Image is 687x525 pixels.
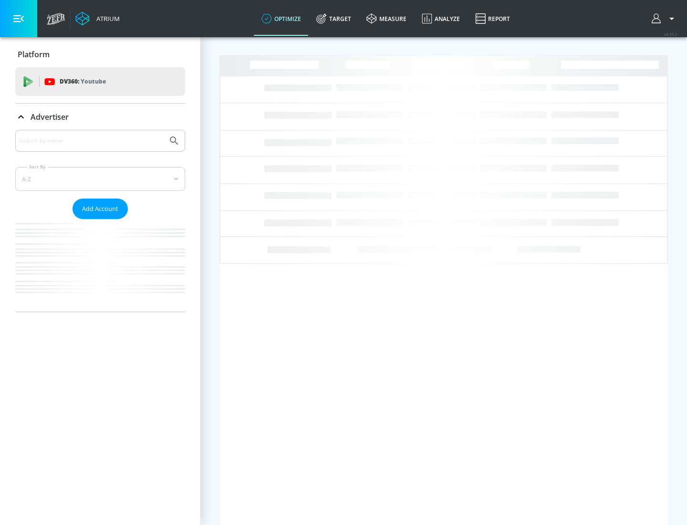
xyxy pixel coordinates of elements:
div: Advertiser [15,104,185,130]
a: measure [359,1,414,36]
a: Atrium [75,11,120,26]
a: optimize [254,1,309,36]
div: A-Z [15,167,185,191]
p: Youtube [81,76,106,86]
a: Report [468,1,518,36]
input: Search by name [19,135,164,147]
label: Sort By [27,164,48,170]
nav: list of Advertiser [15,219,185,312]
p: Advertiser [31,112,69,122]
div: Atrium [93,14,120,23]
p: DV360: [60,76,106,87]
span: v 4.25.2 [664,31,677,37]
div: Advertiser [15,130,185,312]
a: Target [309,1,359,36]
p: Platform [18,49,50,60]
span: Add Account [82,203,118,214]
div: DV360: Youtube [15,67,185,96]
div: Platform [15,41,185,68]
button: Add Account [73,199,128,219]
a: Analyze [414,1,468,36]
